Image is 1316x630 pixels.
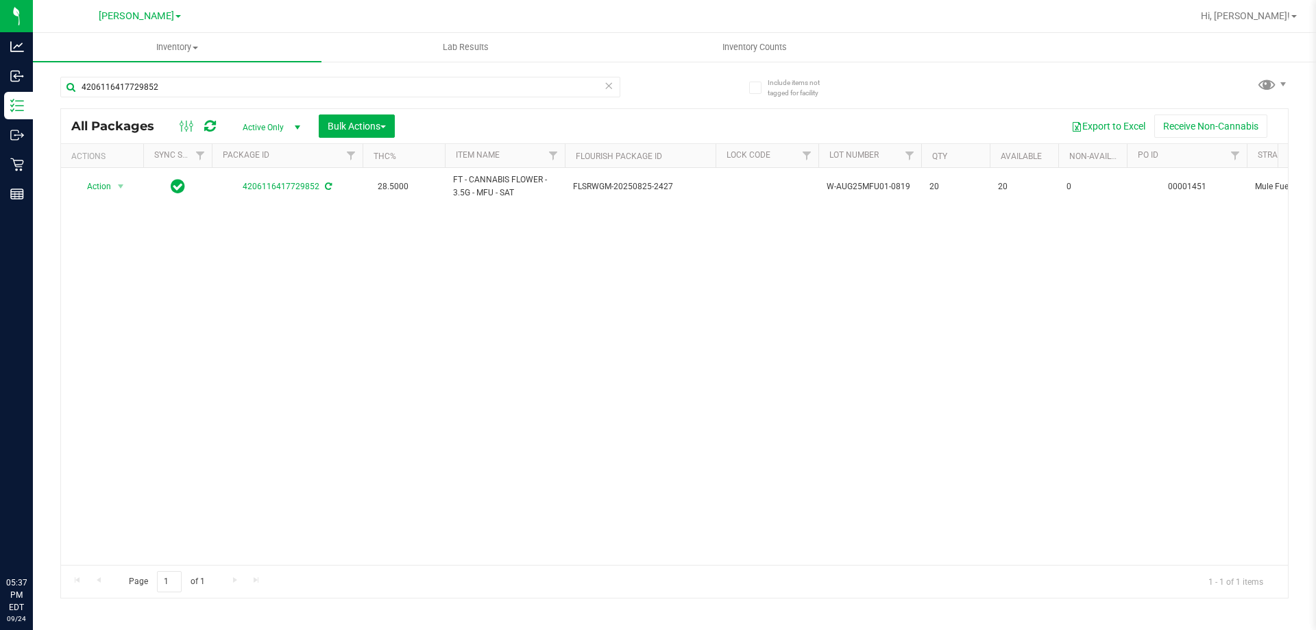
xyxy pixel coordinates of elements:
[33,33,321,62] a: Inventory
[10,187,24,201] inline-svg: Reports
[33,41,321,53] span: Inventory
[453,173,557,199] span: FT - CANNABIS FLOWER - 3.5G - MFU - SAT
[542,144,565,167] a: Filter
[321,33,610,62] a: Lab Results
[604,77,613,95] span: Clear
[576,152,662,161] a: Flourish Package ID
[189,144,212,167] a: Filter
[796,144,818,167] a: Filter
[71,119,168,134] span: All Packages
[71,152,138,161] div: Actions
[768,77,836,98] span: Include items not tagged for facility
[456,150,500,160] a: Item Name
[323,182,332,191] span: Sync from Compliance System
[6,577,27,614] p: 05:37 PM EDT
[1258,150,1286,160] a: Strain
[60,77,620,97] input: Search Package ID, Item Name, SKU, Lot or Part Number...
[99,10,174,22] span: [PERSON_NAME]
[1224,144,1247,167] a: Filter
[340,144,363,167] a: Filter
[1197,571,1274,592] span: 1 - 1 of 1 items
[1001,152,1042,161] a: Available
[932,152,947,161] a: Qty
[573,180,707,193] span: FLSRWGM-20250825-2427
[328,121,386,132] span: Bulk Actions
[610,33,899,62] a: Inventory Counts
[171,177,185,196] span: In Sync
[829,150,879,160] a: Lot Number
[75,177,112,196] span: Action
[243,182,319,191] a: 4206116417729852
[1138,150,1158,160] a: PO ID
[223,150,269,160] a: Package ID
[371,177,415,197] span: 28.5000
[10,99,24,112] inline-svg: Inventory
[117,571,216,592] span: Page of 1
[10,69,24,83] inline-svg: Inbound
[1062,114,1154,138] button: Export to Excel
[704,41,805,53] span: Inventory Counts
[899,144,921,167] a: Filter
[157,571,182,592] input: 1
[319,114,395,138] button: Bulk Actions
[998,180,1050,193] span: 20
[6,614,27,624] p: 09/24
[1201,10,1290,21] span: Hi, [PERSON_NAME]!
[929,180,982,193] span: 20
[112,177,130,196] span: select
[10,158,24,171] inline-svg: Retail
[424,41,507,53] span: Lab Results
[10,128,24,142] inline-svg: Outbound
[827,180,913,193] span: W-AUG25MFU01-0819
[10,40,24,53] inline-svg: Analytics
[727,150,770,160] a: Lock Code
[1168,182,1206,191] a: 00001451
[1067,180,1119,193] span: 0
[1154,114,1267,138] button: Receive Non-Cannabis
[374,152,396,161] a: THC%
[1069,152,1130,161] a: Non-Available
[14,520,55,561] iframe: Resource center
[154,150,207,160] a: Sync Status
